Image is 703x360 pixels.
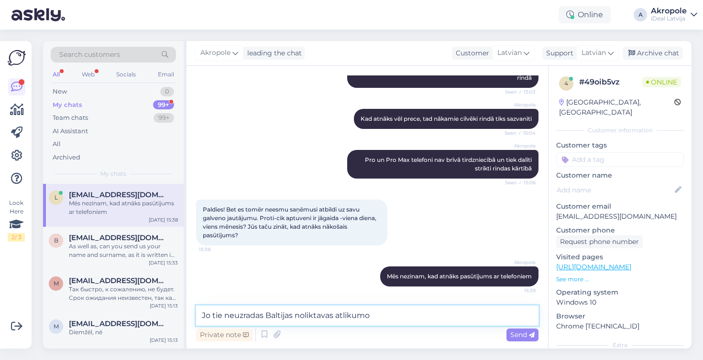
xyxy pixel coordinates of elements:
span: My chats [100,169,126,178]
span: 15:38 [199,246,235,253]
span: Latvian [497,48,522,58]
span: Send [510,330,535,339]
span: Latvian [582,48,606,58]
div: Customer information [556,126,684,135]
span: Seen ✓ 15:03 [500,88,536,95]
img: Askly Logo [8,49,26,67]
div: 99+ [153,100,174,110]
p: Browser [556,311,684,321]
span: Seen ✓ 15:04 [500,129,536,137]
p: Customer email [556,201,684,212]
div: leading the chat [243,48,302,58]
div: My chats [53,100,82,110]
div: Extra [556,341,684,349]
span: bendikflarsen@icloud.com [69,233,168,242]
div: 2 / 3 [8,233,25,242]
p: Customer tags [556,140,684,150]
div: Online [559,6,611,23]
p: Customer phone [556,225,684,235]
div: Archive chat [623,47,683,60]
div: iDeal Latvija [651,15,687,22]
div: Private note [196,328,253,341]
span: Akropole [200,48,231,58]
p: Visited pages [556,252,684,262]
span: Search customers [59,50,120,60]
span: Seen ✓ 15:06 [500,179,536,186]
span: l [55,194,58,201]
div: 99+ [154,113,174,123]
div: Socials [114,68,138,81]
div: [DATE] 15:13 [150,337,178,344]
div: Look Here [8,199,25,242]
div: Diemžēl, nē [69,328,178,337]
div: Request phone number [556,235,643,248]
span: Akropole [500,101,536,108]
p: Operating system [556,287,684,297]
span: 15:39 [500,287,536,294]
span: m [54,323,59,330]
div: Customer [452,48,489,58]
span: Akropole [500,142,536,149]
span: maximilmax9@gmail.com [69,276,168,285]
div: [GEOGRAPHIC_DATA], [GEOGRAPHIC_DATA] [559,97,674,117]
div: A [634,8,647,21]
span: 4 [564,80,568,87]
div: [DATE] 15:33 [149,259,178,266]
div: 0 [160,87,174,96]
p: Windows 10 [556,297,684,307]
div: Email [156,68,176,81]
span: Mēs nezinam, kad atnāks pasūtījums ar telefoniem [387,273,532,280]
div: Web [80,68,97,81]
div: New [53,87,67,96]
p: Chrome [TECHNICAL_ID] [556,321,684,331]
p: [EMAIL_ADDRESS][DOMAIN_NAME] [556,212,684,222]
span: Paldies! Bet es tomēr neesmu saņēmusi atbildi uz savu galveno jautājumu. Proti-cik aptuveni ir jā... [203,206,378,239]
textarea: Jo tie neuzradas Baltijas noliktavas atlikumo [196,306,538,326]
div: As well as, can you send us your name and surname, as it is written in your bank? [69,242,178,259]
span: b [54,237,58,244]
p: See more ... [556,275,684,284]
div: All [51,68,62,81]
a: AkropoleiDeal Latvija [651,7,697,22]
div: Archived [53,153,80,162]
input: Add name [557,185,673,195]
a: [URL][DOMAIN_NAME] [556,263,631,271]
span: Akropole [500,259,536,266]
div: Так быстро, к сожалению, не будет. Срок ожидания неизвестен, так как может варьироваться [69,285,178,302]
input: Add a tag [556,152,684,167]
div: All [53,139,61,149]
div: AI Assistant [53,127,88,136]
div: Akropole [651,7,687,15]
div: Support [542,48,573,58]
span: m [54,280,59,287]
p: Customer name [556,170,684,180]
span: Online [642,77,681,87]
div: Mēs nezinam, kad atnāks pasūtījums ar telefoniem [69,199,178,216]
div: Team chats [53,113,88,123]
span: millere.emma@gmail.com [69,319,168,328]
span: Pro un Pro Max telefoni nav brīvā tirdzniecībā un tiek dalīti strikti rindas kārtībā [365,156,533,172]
div: # 49oib5vz [579,76,642,88]
span: Kad atnāks vēl prece, tad nākamie cilvēki rindā tiks sazvanīti [361,115,532,122]
div: [DATE] 15:38 [149,216,178,223]
div: [DATE] 15:13 [150,302,178,309]
span: lusevk@gmail.com [69,191,168,199]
